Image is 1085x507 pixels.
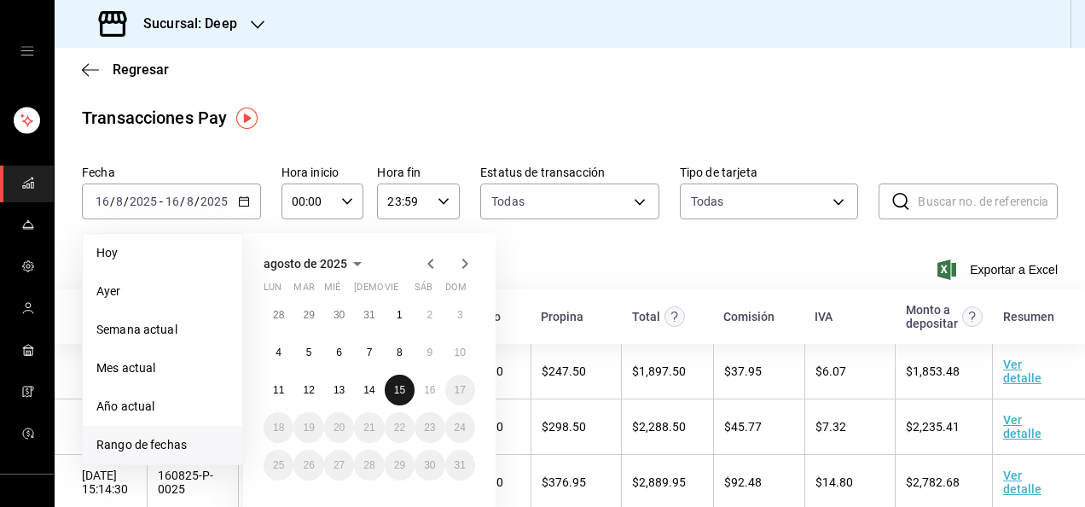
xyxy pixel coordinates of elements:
[324,337,354,368] button: 6 de agosto de 2025
[336,347,342,358] abbr: 6 de agosto de 2025
[724,364,762,378] span: $ 37.95
[264,257,347,271] span: agosto de 2025
[394,384,405,396] abbr: 15 de agosto de 2025
[264,300,293,330] button: 28 de julio de 2025
[385,300,415,330] button: 1 de agosto de 2025
[415,412,444,443] button: 23 de agosto de 2025
[962,306,983,327] svg: Este es el monto resultante del total pagado menos comisión e IVA. Esta será la parte que se depo...
[363,422,374,434] abbr: 21 de agosto de 2025
[426,309,432,321] abbr: 2 de agosto de 2025
[385,450,415,481] button: 29 de agosto de 2025
[445,282,467,300] abbr: domingo
[397,347,403,358] abbr: 8 de agosto de 2025
[363,459,374,471] abbr: 28 de agosto de 2025
[82,61,169,78] button: Regresar
[455,384,466,396] abbr: 17 de agosto de 2025
[1003,358,1041,385] a: Ver detalle
[354,375,384,405] button: 14 de agosto de 2025
[480,166,659,178] label: Estatus de transacción
[273,459,284,471] abbr: 25 de agosto de 2025
[95,195,110,208] input: --
[20,44,34,58] button: open drawer
[632,475,686,489] span: $ 2,889.95
[455,459,466,471] abbr: 31 de agosto de 2025
[445,300,475,330] button: 3 de agosto de 2025
[113,61,169,78] span: Regresar
[293,282,314,300] abbr: martes
[632,310,660,323] div: Total
[815,364,846,378] span: $ 6.07
[1003,469,1041,496] a: Ver detalle
[941,259,1058,280] button: Exportar a Excel
[273,309,284,321] abbr: 28 de julio de 2025
[303,422,314,434] abbr: 19 de agosto de 2025
[334,459,345,471] abbr: 27 de agosto de 2025
[180,195,185,208] span: /
[815,310,833,323] div: IVA
[264,375,293,405] button: 11 de agosto de 2025
[906,420,960,434] span: $ 2,235.41
[55,399,147,455] td: [DATE] 15:10:08
[385,282,398,300] abbr: viernes
[200,195,229,208] input: ----
[303,309,314,321] abbr: 29 de julio de 2025
[293,337,323,368] button: 5 de agosto de 2025
[334,309,345,321] abbr: 30 de julio de 2025
[424,422,435,434] abbr: 23 de agosto de 2025
[115,195,124,208] input: --
[415,300,444,330] button: 2 de agosto de 2025
[96,244,229,262] span: Hoy
[281,166,364,178] label: Hora inicio
[1003,310,1054,323] div: Resumen
[354,300,384,330] button: 31 de julio de 2025
[415,450,444,481] button: 30 de agosto de 2025
[96,398,229,416] span: Año actual
[129,195,158,208] input: ----
[724,475,762,489] span: $ 92.48
[324,412,354,443] button: 20 de agosto de 2025
[815,420,846,434] span: $ 7.32
[354,412,384,443] button: 21 de agosto de 2025
[664,306,685,327] svg: Este monto equivale al total pagado por el comensal antes de aplicar Comisión e IVA.
[632,420,686,434] span: $ 2,288.50
[354,282,455,300] abbr: jueves
[324,282,340,300] abbr: miércoles
[377,166,460,178] label: Hora fin
[906,475,960,489] span: $ 2,782.68
[541,310,583,323] div: Propina
[424,459,435,471] abbr: 30 de agosto de 2025
[394,459,405,471] abbr: 29 de agosto de 2025
[293,412,323,443] button: 19 de agosto de 2025
[815,475,853,489] span: $ 14.80
[1003,413,1041,440] a: Ver detalle
[385,375,415,405] button: 15 de agosto de 2025
[354,337,384,368] button: 7 de agosto de 2025
[324,300,354,330] button: 30 de julio de 2025
[385,412,415,443] button: 22 de agosto de 2025
[273,422,284,434] abbr: 18 de agosto de 2025
[110,195,115,208] span: /
[194,195,200,208] span: /
[96,436,229,454] span: Rango de fechas
[303,384,314,396] abbr: 12 de agosto de 2025
[542,364,586,378] span: $ 247.50
[415,282,432,300] abbr: sábado
[96,321,229,339] span: Semana actual
[186,195,194,208] input: --
[455,347,466,358] abbr: 10 de agosto de 2025
[723,310,775,323] div: Comisión
[306,347,312,358] abbr: 5 de agosto de 2025
[445,450,475,481] button: 31 de agosto de 2025
[415,375,444,405] button: 16 de agosto de 2025
[542,420,586,434] span: $ 298.50
[363,309,374,321] abbr: 31 de julio de 2025
[96,283,229,300] span: Ayer
[165,195,180,208] input: --
[264,253,368,274] button: agosto de 2025
[680,166,859,178] label: Tipo de tarjeta
[415,337,444,368] button: 9 de agosto de 2025
[367,347,373,358] abbr: 7 de agosto de 2025
[264,412,293,443] button: 18 de agosto de 2025
[293,300,323,330] button: 29 de julio de 2025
